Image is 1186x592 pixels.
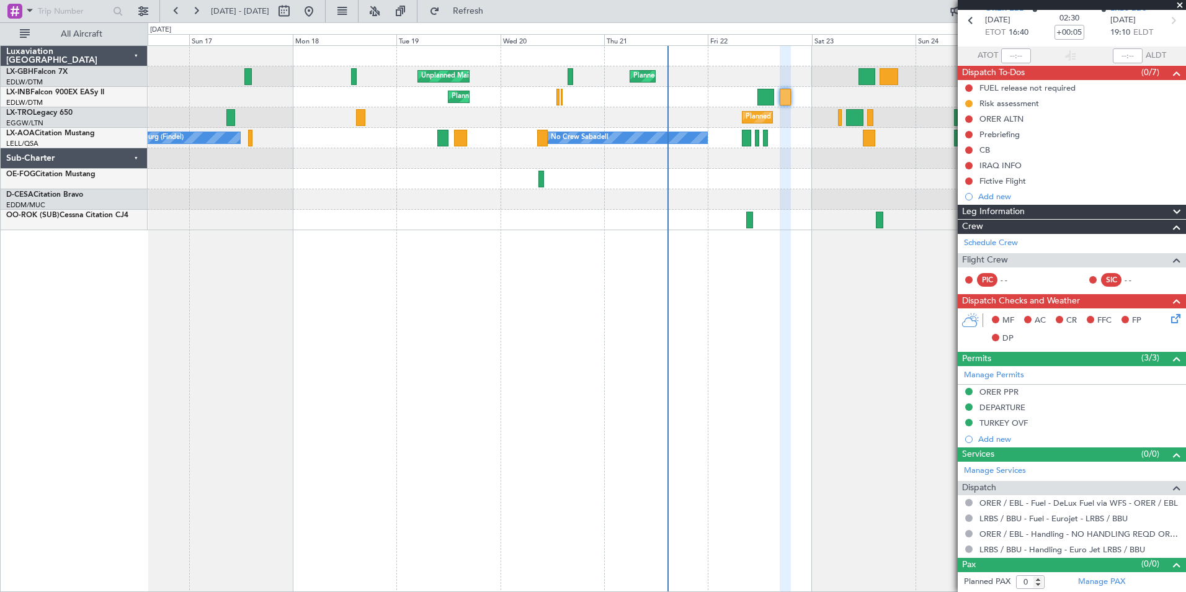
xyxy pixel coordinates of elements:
[979,98,1039,109] div: Risk assessment
[424,1,498,21] button: Refresh
[6,171,35,178] span: OE-FOG
[1110,27,1130,39] span: 19:10
[964,369,1024,382] a: Manage Permits
[964,576,1010,588] label: Planned PAX
[1001,274,1028,285] div: - -
[293,34,396,45] div: Mon 18
[979,83,1076,93] div: FUEL release not required
[962,294,1080,308] span: Dispatch Checks and Weather
[962,220,983,234] span: Crew
[978,191,1180,202] div: Add new
[633,67,772,86] div: Planned Maint Nice ([GEOGRAPHIC_DATA])
[979,176,1026,186] div: Fictive Flight
[964,465,1026,477] a: Manage Services
[979,418,1028,428] div: TURKEY OVF
[979,544,1145,555] a: LRBS / BBU - Handling - Euro Jet LRBS / BBU
[978,50,998,62] span: ATOT
[6,130,35,137] span: LX-AOA
[962,447,994,462] span: Services
[6,68,33,76] span: LX-GBH
[211,6,269,17] span: [DATE] - [DATE]
[6,212,128,219] a: OO-ROK (SUB)Cessna Citation CJ4
[1133,27,1153,39] span: ELDT
[452,87,554,106] div: Planned Maint Geneva (Cointrin)
[396,34,500,45] div: Tue 19
[501,34,604,45] div: Wed 20
[979,114,1023,124] div: ORER ALTN
[978,434,1180,444] div: Add new
[6,109,33,117] span: LX-TRO
[6,68,68,76] a: LX-GBHFalcon 7X
[6,89,104,96] a: LX-INBFalcon 900EX EASy II
[1078,576,1125,588] a: Manage PAX
[6,119,43,128] a: EGGW/LTN
[14,24,135,44] button: All Aircraft
[1141,447,1159,460] span: (0/0)
[38,2,109,20] input: Trip Number
[979,160,1022,171] div: IRAQ INFO
[604,34,708,45] div: Thu 21
[1141,66,1159,79] span: (0/7)
[979,145,990,155] div: CB
[979,513,1128,524] a: LRBS / BBU - Fuel - Eurojet - LRBS / BBU
[6,171,96,178] a: OE-FOGCitation Mustang
[962,481,996,495] span: Dispatch
[1132,315,1141,327] span: FP
[6,109,73,117] a: LX-TROLegacy 650
[962,66,1025,80] span: Dispatch To-Dos
[962,205,1025,219] span: Leg Information
[979,387,1019,397] div: ORER PPR
[6,191,83,199] a: D-CESACitation Bravo
[1097,315,1112,327] span: FFC
[746,108,941,127] div: Planned Maint [GEOGRAPHIC_DATA] ([GEOGRAPHIC_DATA])
[985,27,1005,39] span: ETOT
[1101,273,1121,287] div: SIC
[421,67,625,86] div: Unplanned Maint [GEOGRAPHIC_DATA] ([GEOGRAPHIC_DATA])
[1141,351,1159,364] span: (3/3)
[708,34,811,45] div: Fri 22
[1001,48,1031,63] input: --:--
[442,7,494,16] span: Refresh
[1141,557,1159,570] span: (0/0)
[964,237,1018,249] a: Schedule Crew
[985,14,1010,27] span: [DATE]
[6,130,95,137] a: LX-AOACitation Mustang
[1009,27,1028,39] span: 16:40
[962,558,976,572] span: Pax
[979,529,1180,539] a: ORER / EBL - Handling - NO HANDLING REQD ORER/EBL
[1002,333,1014,345] span: DP
[6,191,33,199] span: D-CESA
[189,34,293,45] div: Sun 17
[1059,12,1079,25] span: 02:30
[1146,50,1166,62] span: ALDT
[979,129,1020,140] div: Prebriefing
[551,128,609,147] div: No Crew Sabadell
[1066,315,1077,327] span: CR
[977,273,997,287] div: PIC
[979,402,1025,413] div: DEPARTURE
[1125,274,1153,285] div: - -
[6,89,30,96] span: LX-INB
[1002,315,1014,327] span: MF
[812,34,916,45] div: Sat 23
[916,34,1019,45] div: Sun 24
[6,200,45,210] a: EDDM/MUC
[962,352,991,366] span: Permits
[1110,14,1136,27] span: [DATE]
[150,25,171,35] div: [DATE]
[6,139,38,148] a: LELL/QSA
[6,212,60,219] span: OO-ROK (SUB)
[32,30,131,38] span: All Aircraft
[6,78,43,87] a: EDLW/DTM
[6,98,43,107] a: EDLW/DTM
[962,253,1008,267] span: Flight Crew
[979,498,1178,508] a: ORER / EBL - Fuel - DeLux Fuel via WFS - ORER / EBL
[1035,315,1046,327] span: AC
